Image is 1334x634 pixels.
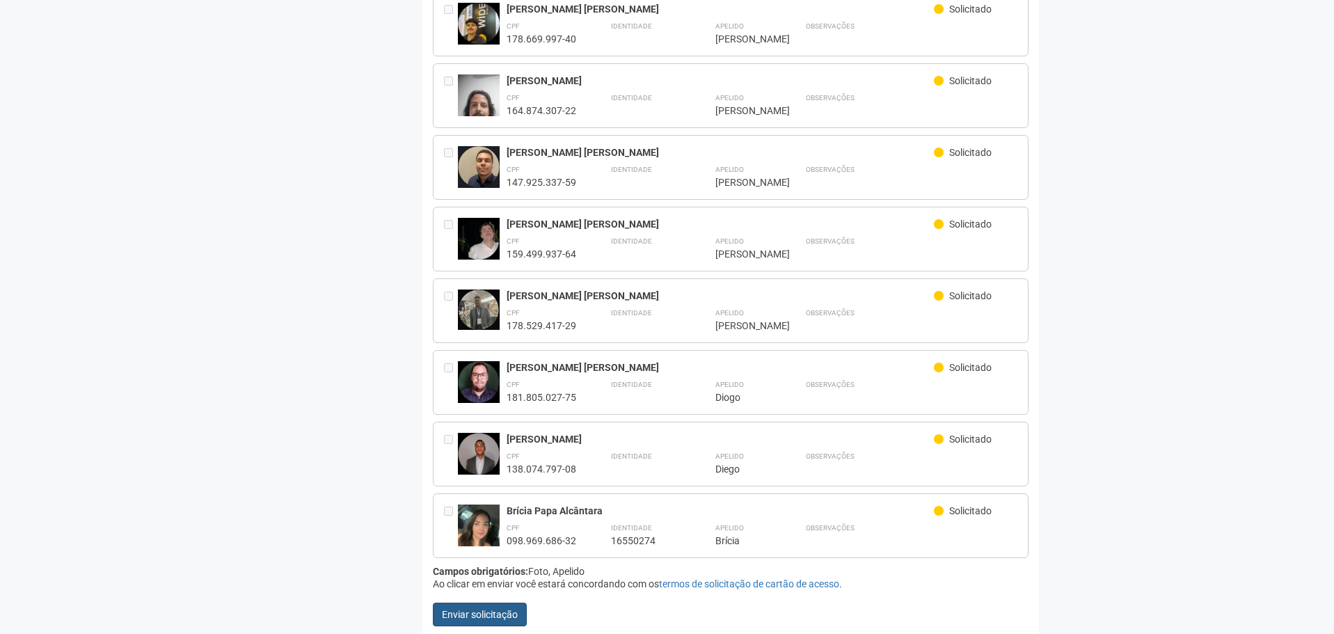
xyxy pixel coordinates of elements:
div: 178.669.997-40 [507,33,576,45]
div: [PERSON_NAME] [PERSON_NAME] [507,290,935,302]
strong: CPF [507,524,520,532]
div: 098.969.686-32 [507,534,576,547]
div: Entre em contato com a Aministração para solicitar o cancelamento ou 2a via [444,290,458,332]
strong: Identidade [611,94,652,102]
div: Entre em contato com a Aministração para solicitar o cancelamento ou 2a via [444,74,458,117]
strong: CPF [507,166,520,173]
strong: Observações [806,237,855,245]
div: Ao clicar em enviar você estará concordando com os . [433,578,1029,590]
div: Foto, Apelido [433,565,1029,578]
strong: Observações [806,94,855,102]
strong: Apelido [715,524,744,532]
div: Entre em contato com a Aministração para solicitar o cancelamento ou 2a via [444,361,458,404]
div: 181.805.027-75 [507,391,576,404]
strong: Apelido [715,309,744,317]
div: [PERSON_NAME] [715,319,771,332]
img: user.jpg [458,146,500,188]
div: [PERSON_NAME] [715,104,771,117]
span: Solicitado [949,434,992,445]
a: termos de solicitação de cartão de acesso [659,578,839,589]
span: Solicitado [949,219,992,230]
strong: CPF [507,452,520,460]
div: Entre em contato com a Aministração para solicitar o cancelamento ou 2a via [444,218,458,260]
strong: Observações [806,452,855,460]
img: user.jpg [458,3,500,45]
span: Solicitado [949,3,992,15]
strong: Identidade [611,22,652,30]
div: [PERSON_NAME] [507,433,935,445]
strong: Identidade [611,452,652,460]
strong: Observações [806,381,855,388]
strong: Apelido [715,452,744,460]
div: Diego [715,463,771,475]
strong: Observações [806,524,855,532]
div: [PERSON_NAME] [PERSON_NAME] [507,3,935,15]
img: user.jpg [458,433,500,475]
img: user.jpg [458,290,500,330]
strong: Identidade [611,524,652,532]
strong: Identidade [611,237,652,245]
div: [PERSON_NAME] [PERSON_NAME] [507,146,935,159]
div: Entre em contato com a Aministração para solicitar o cancelamento ou 2a via [444,505,458,547]
div: Entre em contato com a Aministração para solicitar o cancelamento ou 2a via [444,433,458,475]
div: Entre em contato com a Aministração para solicitar o cancelamento ou 2a via [444,146,458,189]
div: 147.925.337-59 [507,176,576,189]
img: user.jpg [458,74,500,149]
div: [PERSON_NAME] [715,176,771,189]
div: Brícia Papa Alcântara [507,505,935,517]
strong: Apelido [715,22,744,30]
span: Solicitado [949,290,992,301]
div: 164.874.307-22 [507,104,576,117]
strong: Observações [806,309,855,317]
div: Brícia [715,534,771,547]
strong: CPF [507,381,520,388]
strong: Campos obrigatórios: [433,566,528,577]
strong: Apelido [715,381,744,388]
img: user.jpg [458,361,500,403]
div: [PERSON_NAME] [507,74,935,87]
img: user.jpg [458,218,500,260]
div: [PERSON_NAME] [PERSON_NAME] [507,218,935,230]
strong: Observações [806,22,855,30]
div: [PERSON_NAME] [715,33,771,45]
strong: Identidade [611,309,652,317]
div: Diogo [715,391,771,404]
span: Solicitado [949,75,992,86]
strong: CPF [507,94,520,102]
strong: Observações [806,166,855,173]
span: Solicitado [949,505,992,516]
div: [PERSON_NAME] [PERSON_NAME] [507,361,935,374]
button: Enviar solicitação [433,603,527,626]
div: [PERSON_NAME] [715,248,771,260]
strong: CPF [507,309,520,317]
strong: Identidade [611,381,652,388]
span: Solicitado [949,362,992,373]
strong: CPF [507,22,520,30]
div: 16550274 [611,534,681,547]
span: Solicitado [949,147,992,158]
div: 138.074.797-08 [507,463,576,475]
strong: Identidade [611,166,652,173]
img: user.jpg [458,505,500,560]
strong: Apelido [715,166,744,173]
strong: Apelido [715,237,744,245]
strong: Apelido [715,94,744,102]
div: 159.499.937-64 [507,248,576,260]
div: 178.529.417-29 [507,319,576,332]
strong: CPF [507,237,520,245]
div: Entre em contato com a Aministração para solicitar o cancelamento ou 2a via [444,3,458,45]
